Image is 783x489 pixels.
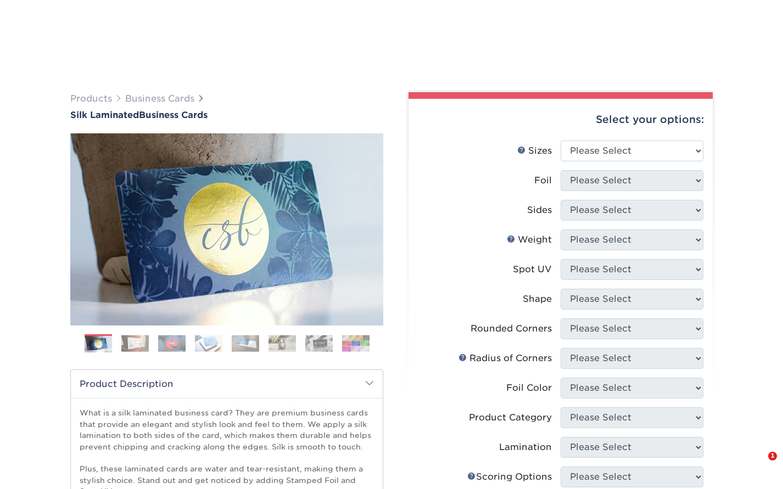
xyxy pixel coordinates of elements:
[269,335,296,352] img: Business Cards 06
[158,335,186,352] img: Business Cards 03
[517,144,552,158] div: Sizes
[85,330,112,358] img: Business Cards 01
[768,452,777,460] span: 1
[70,110,383,120] a: Silk LaminatedBusiness Cards
[417,99,704,140] div: Select your options:
[506,381,552,395] div: Foil Color
[70,110,383,120] h1: Business Cards
[458,352,552,365] div: Radius of Corners
[3,456,93,485] iframe: Google Customer Reviews
[195,335,222,352] img: Business Cards 04
[746,452,772,478] iframe: Intercom live chat
[507,233,552,246] div: Weight
[70,93,112,104] a: Products
[499,441,552,454] div: Lamination
[121,335,149,352] img: Business Cards 02
[125,93,194,104] a: Business Cards
[469,411,552,424] div: Product Category
[70,110,139,120] span: Silk Laminated
[232,335,259,352] img: Business Cards 05
[467,470,552,484] div: Scoring Options
[305,335,333,352] img: Business Cards 07
[471,322,552,335] div: Rounded Corners
[534,174,552,187] div: Foil
[71,370,383,398] h2: Product Description
[342,335,370,352] img: Business Cards 08
[70,73,383,386] img: Silk Laminated 01
[527,204,552,217] div: Sides
[513,263,552,276] div: Spot UV
[523,293,552,306] div: Shape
